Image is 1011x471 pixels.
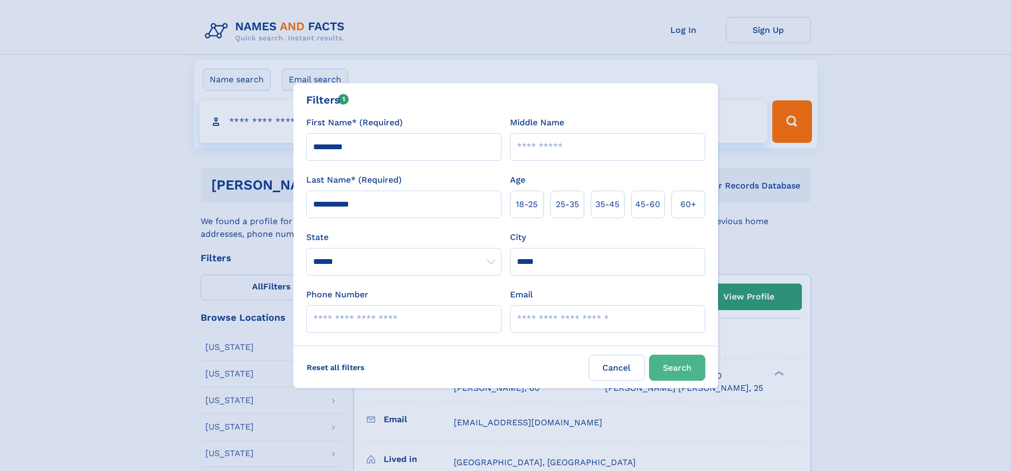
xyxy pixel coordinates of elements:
div: Filters [306,92,349,108]
label: Email [510,288,533,301]
label: Reset all filters [300,355,371,380]
label: Middle Name [510,116,564,129]
label: City [510,231,526,244]
span: 25‑35 [556,198,579,211]
label: Phone Number [306,288,368,301]
span: 45‑60 [635,198,660,211]
label: State [306,231,502,244]
label: First Name* (Required) [306,116,403,129]
label: Age [510,174,525,186]
span: 18‑25 [516,198,538,211]
span: 60+ [680,198,696,211]
button: Search [649,355,705,381]
label: Last Name* (Required) [306,174,402,186]
span: 35‑45 [595,198,619,211]
label: Cancel [589,355,645,381]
